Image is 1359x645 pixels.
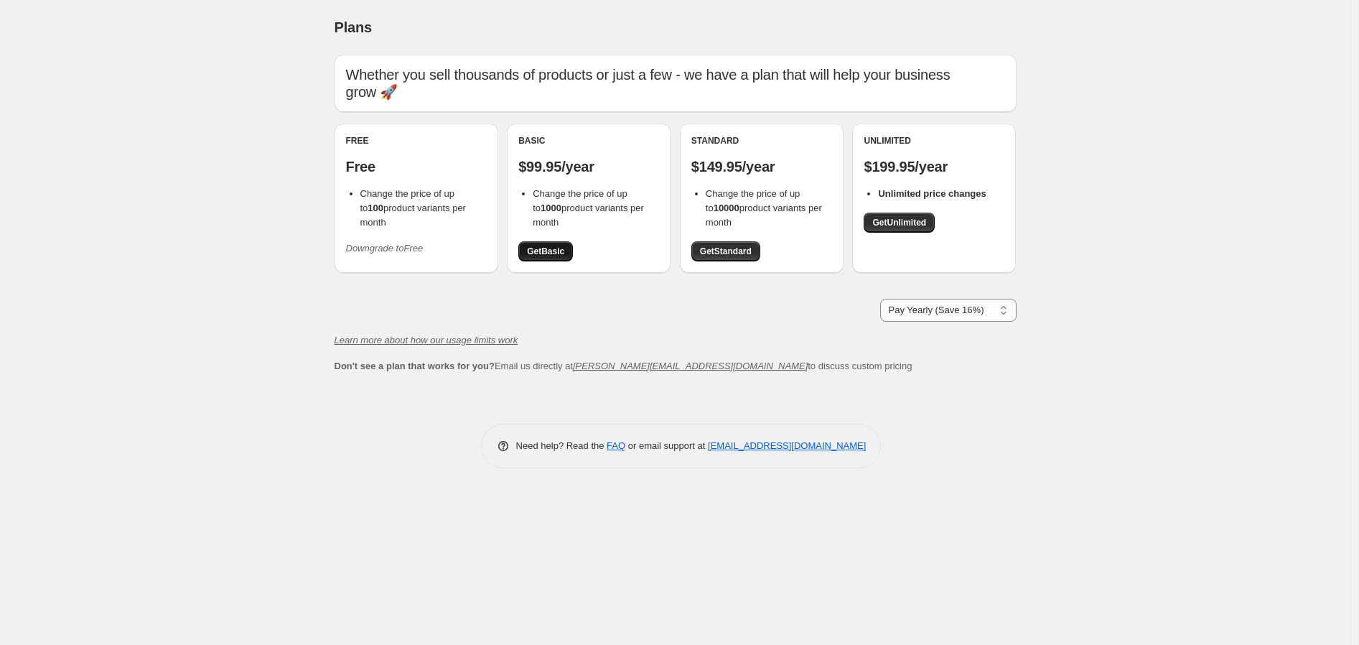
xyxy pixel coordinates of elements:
[714,203,739,213] b: 10000
[878,188,986,199] b: Unlimited price changes
[691,158,832,175] p: $149.95/year
[527,246,564,257] span: Get Basic
[607,440,625,451] a: FAQ
[518,135,659,147] div: Basic
[691,241,760,261] a: GetStandard
[335,361,912,371] span: Email us directly at to discuss custom pricing
[337,237,432,260] button: Downgrade toFree
[864,135,1004,147] div: Unlimited
[346,66,1005,101] p: Whether you sell thousands of products or just a few - we have a plan that will help your busines...
[335,335,518,345] a: Learn more about how our usage limits work
[533,188,644,228] span: Change the price of up to product variants per month
[346,243,424,254] i: Downgrade to Free
[368,203,383,213] b: 100
[864,158,1004,175] p: $199.95/year
[335,361,495,371] b: Don't see a plan that works for you?
[691,135,832,147] div: Standard
[541,203,561,213] b: 1000
[708,440,866,451] a: [EMAIL_ADDRESS][DOMAIN_NAME]
[516,440,607,451] span: Need help? Read the
[518,158,659,175] p: $99.95/year
[335,19,372,35] span: Plans
[518,241,573,261] a: GetBasic
[872,217,926,228] span: Get Unlimited
[625,440,708,451] span: or email support at
[700,246,752,257] span: Get Standard
[346,135,487,147] div: Free
[864,213,935,233] a: GetUnlimited
[706,188,822,228] span: Change the price of up to product variants per month
[573,361,808,371] a: [PERSON_NAME][EMAIL_ADDRESS][DOMAIN_NAME]
[346,158,487,175] p: Free
[360,188,466,228] span: Change the price of up to product variants per month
